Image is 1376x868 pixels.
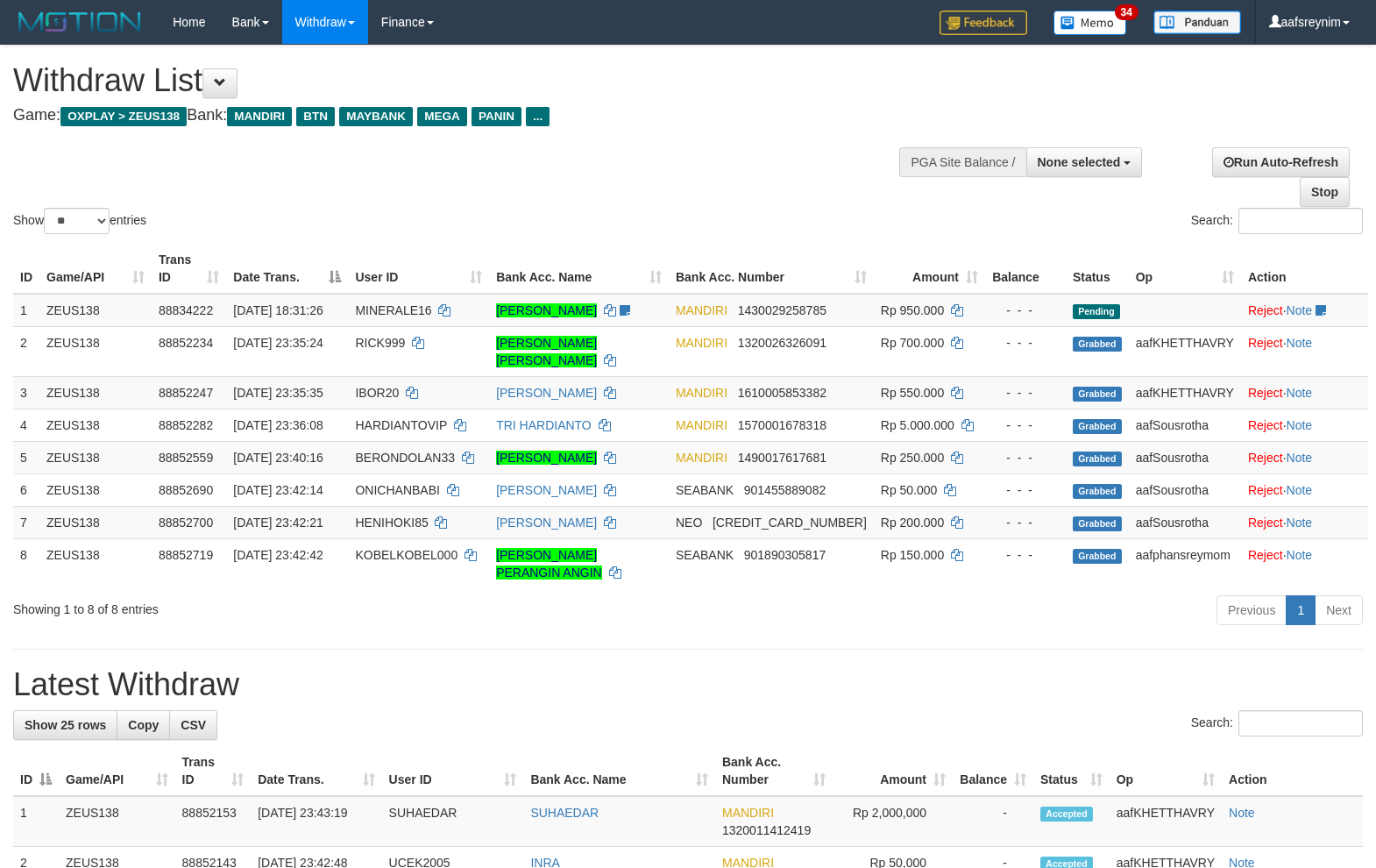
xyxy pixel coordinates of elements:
span: Copy 5859457187071355 to clipboard [713,516,867,530]
th: Action [1241,244,1368,294]
span: 88852282 [159,418,213,432]
input: Search: [1238,710,1363,736]
span: Pending [1073,304,1120,319]
a: Show 25 rows [13,710,117,740]
img: panduan.png [1153,11,1241,34]
td: 4 [13,409,39,441]
span: [DATE] 23:36:08 [233,418,323,432]
a: Reject [1248,418,1283,432]
a: Run Auto-Refresh [1212,147,1350,177]
span: Rp 250.000 [881,451,944,465]
a: CSV [169,710,217,740]
a: 1 [1286,595,1316,625]
td: aafKHETTHAVRY [1129,376,1241,409]
span: MANDIRI [676,303,727,317]
span: [DATE] 23:42:21 [233,516,323,530]
span: [DATE] 23:40:16 [233,451,323,465]
a: Note [1287,386,1313,400]
span: [DATE] 18:31:26 [233,303,323,317]
td: 7 [13,506,39,538]
span: HARDIANTOVIP [355,418,447,432]
span: MANDIRI [227,107,292,126]
td: 5 [13,441,39,473]
th: ID [13,244,39,294]
a: SUHAEDAR [530,806,599,820]
span: Copy 901455889082 to clipboard [744,483,826,497]
td: ZEUS138 [39,506,152,538]
select: Showentries [44,208,110,234]
th: Game/API: activate to sort column ascending [39,244,152,294]
div: - - - [992,546,1059,564]
th: Action [1222,746,1363,796]
th: Date Trans.: activate to sort column descending [226,244,348,294]
a: [PERSON_NAME] PERANGIN ANGIN [496,548,602,580]
span: CSV [181,718,206,732]
td: · [1241,409,1368,441]
a: Note [1229,806,1255,820]
span: BERONDOLAN33 [355,451,455,465]
a: [PERSON_NAME] [496,483,597,497]
span: ... [526,107,550,126]
span: MANDIRI [676,451,727,465]
th: Amount: activate to sort column ascending [874,244,985,294]
td: 1 [13,294,39,327]
td: aafphansreymom [1129,538,1241,588]
a: Copy [117,710,170,740]
a: Note [1287,418,1313,432]
span: Accepted [1040,807,1093,822]
th: Op: activate to sort column ascending [1129,244,1241,294]
span: RICK999 [355,336,405,350]
div: - - - [992,481,1059,499]
td: · [1241,294,1368,327]
a: Previous [1216,595,1287,625]
div: PGA Site Balance / [899,147,1025,177]
th: Status: activate to sort column ascending [1033,746,1110,796]
label: Search: [1191,710,1363,736]
a: [PERSON_NAME] [PERSON_NAME] [496,336,597,367]
div: Showing 1 to 8 of 8 entries [13,594,560,618]
td: - [953,796,1033,847]
a: Reject [1248,451,1283,465]
span: MANDIRI [676,386,727,400]
span: None selected [1038,155,1121,169]
a: [PERSON_NAME] [496,303,597,317]
a: Reject [1248,516,1283,530]
span: [DATE] 23:35:24 [233,336,323,350]
span: Copy 1570001678318 to clipboard [738,418,826,432]
a: Note [1287,451,1313,465]
span: Grabbed [1073,337,1122,352]
span: MAYBANK [339,107,413,126]
span: 88852234 [159,336,213,350]
a: [PERSON_NAME] [496,451,597,465]
span: MANDIRI [676,418,727,432]
a: Reject [1248,386,1283,400]
div: - - - [992,302,1059,319]
span: Rp 5.000.000 [881,418,954,432]
td: Rp 2,000,000 [833,796,953,847]
th: Bank Acc. Name: activate to sort column ascending [489,244,669,294]
th: User ID: activate to sort column ascending [348,244,489,294]
td: · [1241,473,1368,506]
span: MEGA [417,107,467,126]
div: - - - [992,384,1059,402]
span: Grabbed [1073,419,1122,434]
td: 6 [13,473,39,506]
span: 88852559 [159,451,213,465]
span: Rp 950.000 [881,303,944,317]
th: Balance [985,244,1066,294]
th: Trans ID: activate to sort column ascending [175,746,252,796]
td: aafSousrotha [1129,506,1241,538]
span: Grabbed [1073,452,1122,466]
span: Grabbed [1073,387,1122,402]
th: User ID: activate to sort column ascending [382,746,524,796]
h4: Game: Bank: [13,107,900,125]
td: aafKHETTHAVRY [1110,796,1222,847]
td: aafKHETTHAVRY [1129,326,1241,376]
td: ZEUS138 [39,409,152,441]
span: HENIHOKI85 [355,516,428,530]
div: - - - [992,449,1059,466]
span: Copy 1610005853382 to clipboard [738,386,826,400]
th: Game/API: activate to sort column ascending [59,746,175,796]
a: Note [1287,516,1313,530]
td: ZEUS138 [39,538,152,588]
